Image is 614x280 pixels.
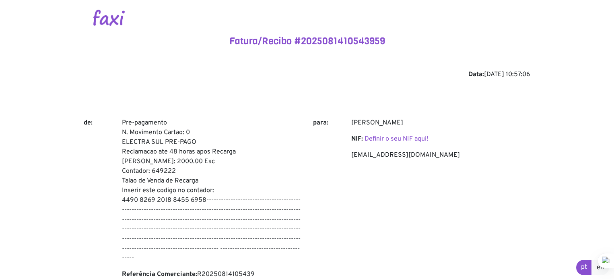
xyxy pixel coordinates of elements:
[122,270,197,278] b: Referência Comerciante:
[84,119,93,127] b: de:
[122,118,301,263] p: Pre-pagamento N. Movimento Cartao: 0 ELECTRA SUL PRE-PAGO Reclamacao ate 48 horas apos Recarga [P...
[313,119,328,127] b: para:
[351,135,363,143] b: NIF:
[84,35,530,47] h4: Fatura/Recibo #2025081410543959
[351,118,530,128] p: [PERSON_NAME]
[591,260,609,275] a: en
[365,135,428,143] a: Definir o seu NIF aqui!
[122,270,301,279] p: R20250814105439
[468,71,484,79] b: Data:
[351,150,530,160] p: [EMAIL_ADDRESS][DOMAIN_NAME]
[84,70,530,79] div: [DATE] 10:57:06
[576,260,592,275] a: pt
